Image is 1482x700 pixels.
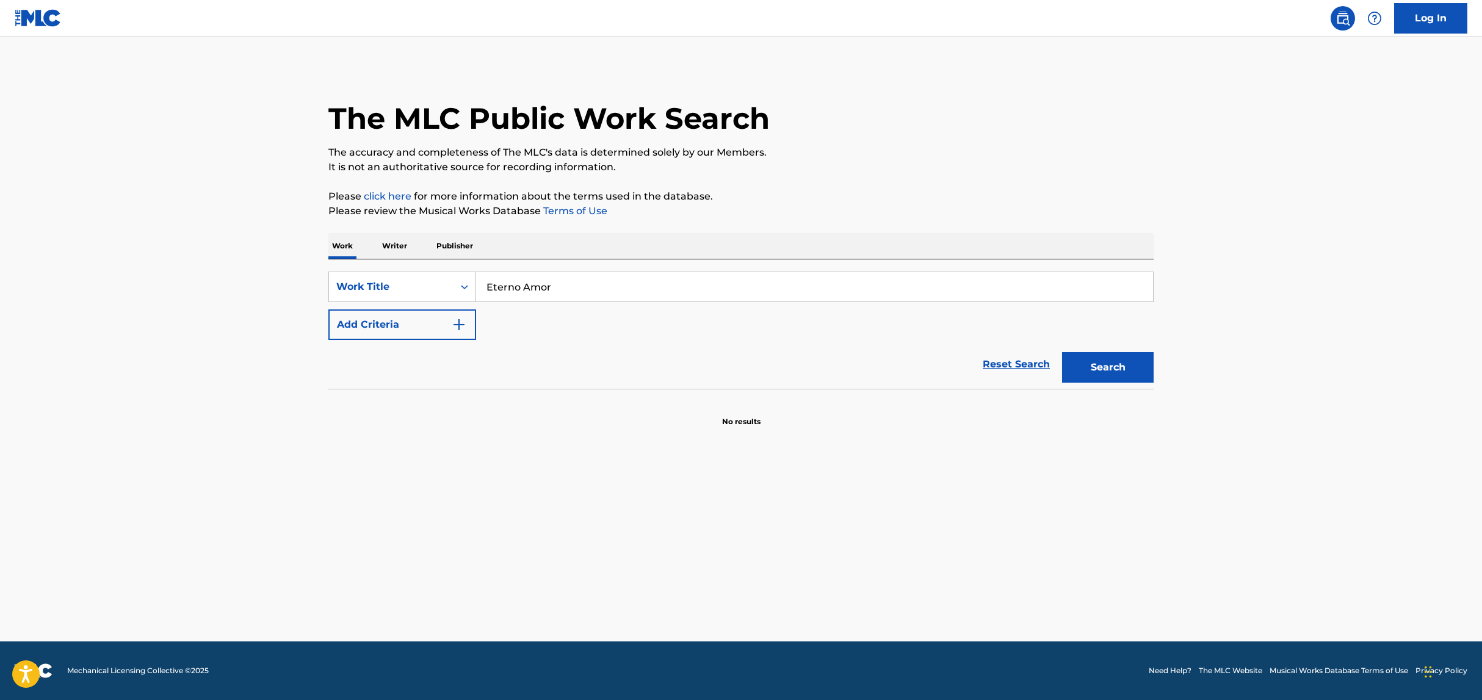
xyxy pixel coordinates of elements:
[1199,665,1262,676] a: The MLC Website
[328,145,1154,160] p: The accuracy and completeness of The MLC's data is determined solely by our Members.
[15,663,52,678] img: logo
[1331,6,1355,31] a: Public Search
[1421,641,1482,700] iframe: Chat Widget
[15,9,62,27] img: MLC Logo
[1415,665,1467,676] a: Privacy Policy
[541,205,607,217] a: Terms of Use
[67,665,209,676] span: Mechanical Licensing Collective © 2025
[328,100,770,137] h1: The MLC Public Work Search
[328,160,1154,175] p: It is not an authoritative source for recording information.
[1362,6,1387,31] div: Help
[977,351,1056,378] a: Reset Search
[328,189,1154,204] p: Please for more information about the terms used in the database.
[1425,654,1432,690] div: Arrastrar
[433,233,477,259] p: Publisher
[328,272,1154,389] form: Search Form
[1367,11,1382,26] img: help
[1062,352,1154,383] button: Search
[722,402,761,427] p: No results
[1421,641,1482,700] div: Widget de chat
[1394,3,1467,34] a: Log In
[328,204,1154,218] p: Please review the Musical Works Database
[364,190,411,202] a: click here
[328,233,356,259] p: Work
[328,309,476,340] button: Add Criteria
[378,233,411,259] p: Writer
[1149,665,1191,676] a: Need Help?
[452,317,466,332] img: 9d2ae6d4665cec9f34b9.svg
[1336,11,1350,26] img: search
[336,280,446,294] div: Work Title
[1270,665,1408,676] a: Musical Works Database Terms of Use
